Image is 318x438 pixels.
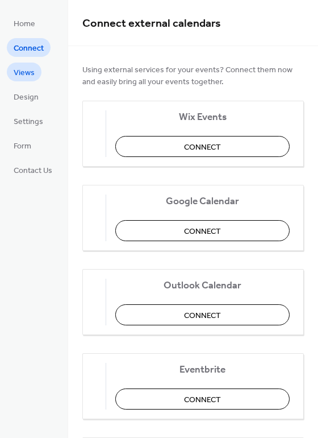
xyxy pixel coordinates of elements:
[14,165,52,177] span: Contact Us
[14,92,39,104] span: Design
[7,160,59,179] a: Contact Us
[184,226,221,238] span: Connect
[115,136,290,157] button: Connect
[82,13,221,35] span: Connect external calendars
[14,67,35,79] span: Views
[14,141,31,152] span: Form
[184,142,221,154] span: Connect
[14,116,43,128] span: Settings
[115,389,290,410] button: Connect
[184,310,221,322] span: Connect
[115,111,290,123] span: Wix Events
[115,304,290,325] button: Connect
[115,196,290,208] span: Google Calendar
[14,43,44,55] span: Connect
[115,280,290,292] span: Outlook Calendar
[14,18,35,30] span: Home
[82,64,304,88] span: Using external services for your events? Connect them now and easily bring all your events together.
[115,220,290,241] button: Connect
[7,136,38,155] a: Form
[7,87,45,106] a: Design
[115,364,290,376] span: Eventbrite
[7,38,51,57] a: Connect
[7,111,50,130] a: Settings
[7,63,41,81] a: Views
[184,394,221,406] span: Connect
[7,14,42,32] a: Home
